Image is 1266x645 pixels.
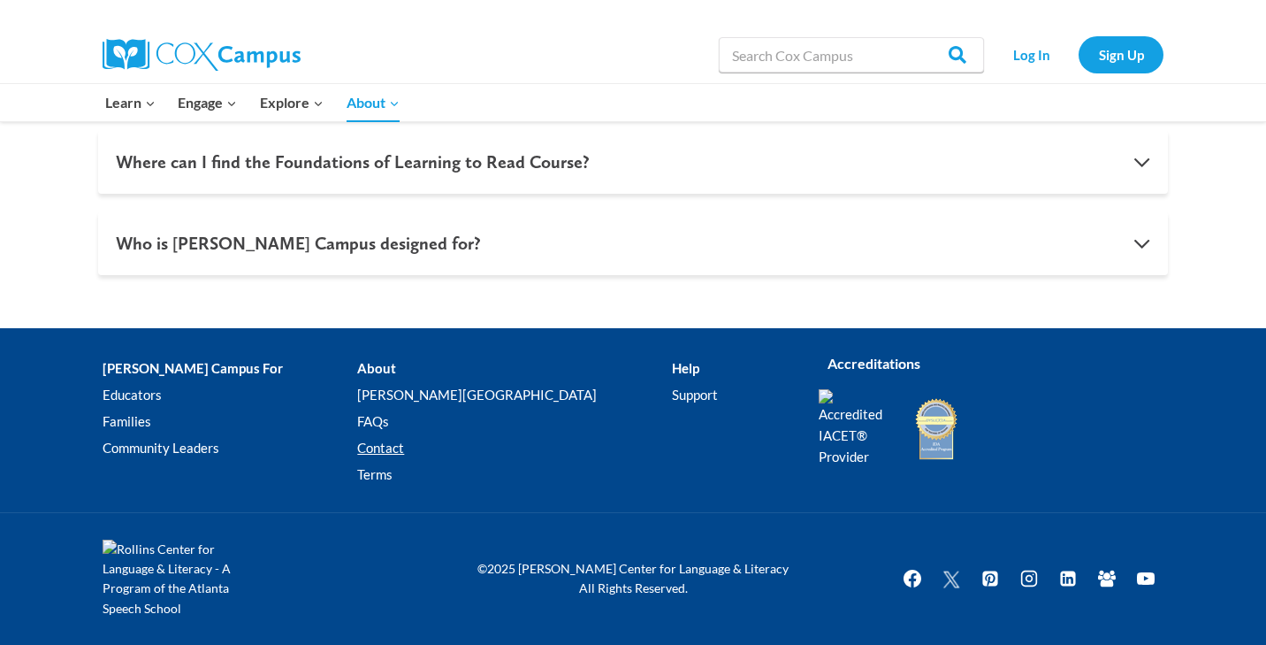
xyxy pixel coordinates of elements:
button: Where can I find the Foundations of Learning to Read Course? [98,130,1168,194]
button: Child menu of Engage [167,84,249,121]
a: Twitter [934,561,969,596]
button: Child menu of Learn [94,84,167,121]
a: [PERSON_NAME][GEOGRAPHIC_DATA] [357,381,671,408]
a: Facebook Group [1089,561,1125,596]
a: Instagram [1011,561,1047,596]
a: FAQs [357,408,671,434]
img: Twitter X icon white [941,569,962,589]
button: Child menu of About [335,84,411,121]
img: Cox Campus [103,39,301,71]
a: Sign Up [1079,36,1163,73]
a: Linkedin [1050,561,1086,596]
a: Support [672,381,792,408]
a: Log In [993,36,1070,73]
nav: Primary Navigation [94,84,410,121]
strong: Accreditations [827,355,920,372]
img: IDA Accredited [914,396,958,462]
a: Facebook [895,561,930,596]
img: Accredited IACET® Provider [819,389,894,467]
a: Community Leaders [103,434,357,461]
button: Who is [PERSON_NAME] Campus designed for? [98,211,1168,275]
input: Search Cox Campus [719,37,984,73]
a: Terms [357,461,671,488]
nav: Secondary Navigation [993,36,1163,73]
a: Contact [357,434,671,461]
a: Pinterest [972,561,1008,596]
img: Rollins Center for Language & Literacy - A Program of the Atlanta Speech School [103,540,262,619]
a: Educators [103,381,357,408]
a: Families [103,408,357,434]
p: ©2025 [PERSON_NAME] Center for Language & Literacy All Rights Reserved. [465,559,801,599]
button: Child menu of Explore [248,84,335,121]
a: YouTube [1128,561,1163,596]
